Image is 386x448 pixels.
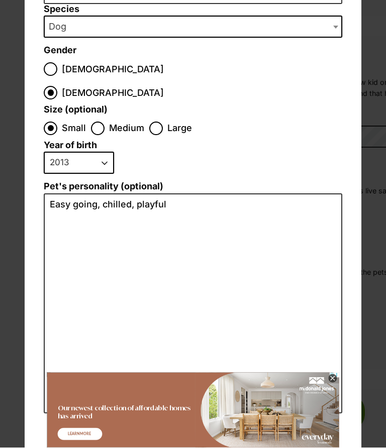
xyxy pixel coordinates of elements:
span: Small [62,122,86,136]
span: [DEMOGRAPHIC_DATA] [62,63,164,76]
span: Large [167,122,192,136]
span: Dog [44,16,342,38]
label: Species [44,5,342,15]
span: [DEMOGRAPHIC_DATA] [62,86,164,100]
span: Medium [109,122,144,136]
label: Gender [44,46,76,56]
label: Pet's personality (optional) [44,182,342,192]
label: Size (optional) [44,105,108,116]
span: Dog [45,20,76,34]
label: Year of birth [44,141,97,151]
